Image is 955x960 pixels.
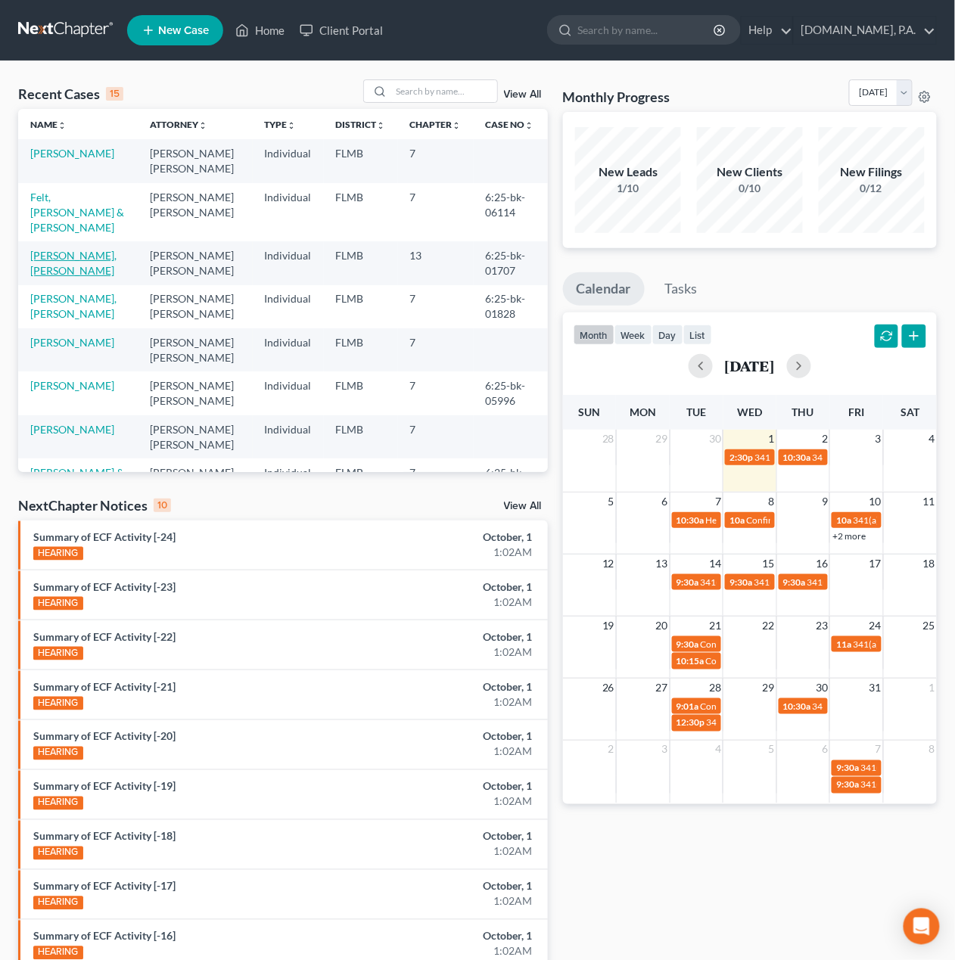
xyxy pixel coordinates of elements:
a: Nameunfold_more [30,119,67,130]
span: 341(a) meeting [853,514,913,526]
a: [PERSON_NAME] [30,423,114,436]
span: 10:30a [783,452,811,463]
td: FLMB [324,285,398,328]
td: Individual [253,285,324,328]
span: 10:30a [677,514,705,526]
td: 7 [398,458,474,502]
a: Attorneyunfold_more [150,119,207,130]
span: 3 [874,430,883,448]
div: October, 1 [376,629,533,645]
a: Chapterunfold_more [410,119,462,130]
div: 10 [154,499,171,512]
td: Individual [253,139,324,182]
a: Summary of ECF Activity [-16] [33,930,176,943]
span: 11 [922,492,937,511]
td: 13 [398,241,474,284]
input: Search by name... [577,16,716,44]
span: 30 [708,430,723,448]
a: Summary of ECF Activity [-18] [33,830,176,843]
span: Sat [901,405,919,418]
div: 1:02AM [376,794,533,809]
span: 6 [820,741,829,759]
div: October, 1 [376,530,533,545]
span: 28 [708,679,723,697]
div: Open Intercom Messenger [904,909,940,945]
td: 6:25-bk-06114 [474,183,548,241]
td: 7 [398,183,474,241]
div: HEARING [33,647,83,660]
a: View All [504,89,542,100]
i: unfold_more [58,121,67,130]
span: 26 [601,679,616,697]
td: [PERSON_NAME] [PERSON_NAME] [138,183,253,241]
div: New Leads [575,163,681,181]
td: FLMB [324,371,398,415]
div: HEARING [33,896,83,910]
span: 29 [761,679,776,697]
td: [PERSON_NAME] [PERSON_NAME] [138,241,253,284]
span: Tue [686,405,706,418]
span: Fri [849,405,865,418]
div: 0/10 [697,181,803,196]
i: unfold_more [453,121,462,130]
span: 14 [708,555,723,573]
span: Confirmation hearing [701,638,786,650]
span: Hearing [706,514,738,526]
span: Confirmation hearing [701,701,786,712]
a: Help [742,17,792,44]
td: Individual [253,371,324,415]
a: Summary of ECF Activity [-23] [33,580,176,593]
td: 7 [398,139,474,182]
i: unfold_more [198,121,207,130]
div: 1:02AM [376,545,533,560]
span: 341(a) meeting [860,763,920,774]
a: Felt, [PERSON_NAME] & [PERSON_NAME] [30,191,124,234]
i: unfold_more [288,121,297,130]
span: Thu [792,405,814,418]
a: View All [504,501,542,511]
div: HEARING [33,697,83,710]
span: 10:30a [783,701,811,712]
span: 20 [655,617,670,635]
td: FLMB [324,183,398,241]
td: 6:25-bk-05996 [474,371,548,415]
span: 16 [814,555,829,573]
span: 12 [601,555,616,573]
span: 2 [820,430,829,448]
a: Home [228,17,292,44]
span: 341(a) meeting [754,452,814,463]
span: 25 [922,617,937,635]
button: list [683,325,712,345]
span: 10a [836,514,851,526]
span: 9:30a [677,638,699,650]
span: 10:15a [677,655,705,666]
div: 1:02AM [376,645,533,660]
td: Individual [253,241,324,284]
button: week [614,325,652,345]
span: 3 [661,741,670,759]
td: Individual [253,415,324,458]
span: 1 [767,430,776,448]
td: FLMB [324,458,398,502]
span: 13 [655,555,670,573]
button: month [574,325,614,345]
span: 1 [928,679,937,697]
div: 15 [106,87,123,101]
span: 28 [601,430,616,448]
td: FLMB [324,415,398,458]
td: 7 [398,285,474,328]
span: 8 [928,741,937,759]
div: HEARING [33,847,83,860]
a: [PERSON_NAME] & [PERSON_NAME] [30,466,124,494]
a: Summary of ECF Activity [-17] [33,880,176,893]
span: 2 [607,741,616,759]
td: 6:25-bk-05531 [474,458,548,502]
div: New Filings [819,163,925,181]
a: [PERSON_NAME] [30,379,114,392]
div: October, 1 [376,779,533,794]
span: 24 [868,617,883,635]
div: 1/10 [575,181,681,196]
td: 7 [398,415,474,458]
span: Confirmation hearing [746,514,832,526]
div: October, 1 [376,579,533,595]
